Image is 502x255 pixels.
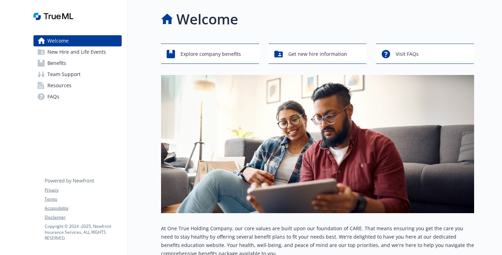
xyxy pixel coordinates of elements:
button: Get new hire information [269,44,367,64]
span: Explore company benefits [181,47,241,61]
a: Terms [45,196,121,202]
span: Get new hire information [288,47,347,61]
a: FAQs [33,91,122,102]
span: Team Support [47,69,81,80]
span: Visit FAQs [396,47,419,61]
span: FAQs [47,91,59,102]
a: Team Support [33,69,122,80]
a: Accessibility [45,205,121,211]
span: Resources [47,80,71,91]
a: Welcome [33,35,122,46]
span: Benefits [47,58,66,69]
a: Disclaimer [45,214,121,220]
span: New Hire and Life Events [47,46,106,58]
a: Resources [33,80,122,91]
p: Copyright © 2024 - 2025 , Newfront Insurance Services, ALL RIGHTS RESERVED [45,223,121,241]
img: overview page banner [161,75,474,213]
a: New Hire and Life Events [33,46,122,58]
button: Visit FAQs [376,44,474,64]
button: Explore company benefits [161,44,259,64]
a: Privacy [45,187,121,193]
a: Benefits [33,58,122,69]
span: Welcome [47,35,69,46]
h1: Welcome [176,9,238,30]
